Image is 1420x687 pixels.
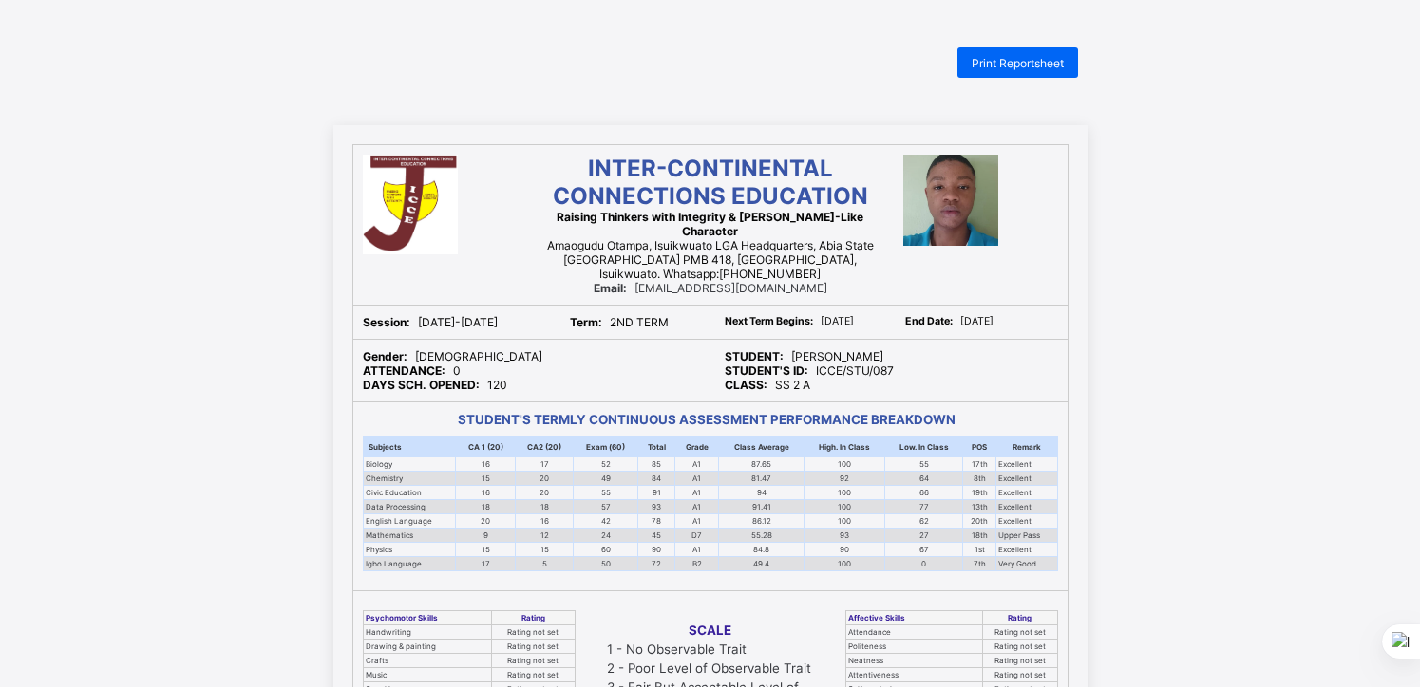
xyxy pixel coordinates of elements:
[996,543,1057,557] td: Excellent
[363,378,480,392] b: DAYS SCH. OPENED:
[574,472,638,486] td: 49
[363,363,461,378] span: 0
[492,625,575,640] td: Rating not set
[574,500,638,514] td: 57
[638,557,675,571] td: 72
[719,486,805,500] td: 94
[516,472,574,486] td: 20
[996,437,1057,457] th: Remark
[557,210,863,238] span: Raising Thinkers with Integrity & [PERSON_NAME]-Like Character
[456,557,516,571] td: 17
[982,611,1057,625] th: Rating
[606,659,815,677] td: 2 - Poor Level of Observable Trait
[456,472,516,486] td: 15
[516,486,574,500] td: 20
[675,437,719,457] th: Grade
[719,457,805,472] td: 87.65
[574,486,638,500] td: 55
[963,486,996,500] td: 19th
[363,457,456,472] td: Biology
[982,654,1057,668] td: Rating not set
[456,500,516,514] td: 18
[547,238,874,281] span: Amaogudu Otampa, Isuikwuato LGA Headquarters, Abia State [GEOGRAPHIC_DATA] PMB 418, [GEOGRAPHIC_D...
[456,514,516,529] td: 20
[363,486,456,500] td: Civic Education
[363,349,542,363] span: [DEMOGRAPHIC_DATA]
[963,500,996,514] td: 13th
[963,529,996,543] td: 18th
[675,486,719,500] td: A1
[885,557,963,571] td: 0
[363,543,456,557] td: Physics
[492,668,575,682] td: Rating not set
[574,514,638,529] td: 42
[363,514,456,529] td: English Language
[719,557,805,571] td: 49.4
[805,457,885,472] td: 100
[456,529,516,543] td: 9
[638,457,675,472] td: 85
[675,500,719,514] td: A1
[606,622,815,639] th: SCALE
[719,500,805,514] td: 91.41
[456,543,516,557] td: 15
[845,640,982,654] td: Politeness
[638,500,675,514] td: 93
[725,349,784,363] b: STUDENT:
[363,437,456,457] th: Subjects
[996,514,1057,529] td: Excellent
[638,529,675,543] td: 45
[719,472,805,486] td: 81.47
[963,543,996,557] td: 1st
[719,514,805,529] td: 86.12
[996,472,1057,486] td: Excellent
[456,437,516,457] th: CA 1 (20)
[845,611,982,625] th: Affective Skills
[905,315,994,327] span: [DATE]
[996,486,1057,500] td: Excellent
[363,378,507,392] span: 120
[363,315,498,329] span: [DATE]-[DATE]
[574,529,638,543] td: 24
[805,557,885,571] td: 100
[725,363,894,378] span: ICCE/STU/087
[675,472,719,486] td: A1
[574,557,638,571] td: 50
[885,529,963,543] td: 27
[675,514,719,529] td: A1
[719,543,805,557] td: 84.8
[363,611,492,625] th: Psychomotor Skills
[516,557,574,571] td: 5
[363,640,492,654] td: Drawing & painting
[996,500,1057,514] td: Excellent
[963,457,996,472] td: 17th
[363,349,407,363] b: Gender:
[363,500,456,514] td: Data Processing
[805,486,885,500] td: 100
[516,457,574,472] td: 17
[458,412,956,427] b: STUDENT'S TERMLY CONTINUOUS ASSESSMENT PERFORMANCE BREAKDOWN
[363,654,492,668] td: Crafts
[805,437,885,457] th: High. In Class
[516,437,574,457] th: CA2 (20)
[456,457,516,472] td: 16
[885,543,963,557] td: 67
[725,349,883,363] span: [PERSON_NAME]
[456,486,516,500] td: 16
[845,654,982,668] td: Neatness
[675,557,719,571] td: B2
[805,543,885,557] td: 90
[885,500,963,514] td: 77
[996,529,1057,543] td: Upper Pass
[492,640,575,654] td: Rating not set
[719,529,805,543] td: 55.28
[845,625,982,640] td: Attendance
[553,155,868,210] span: INTER-CONTINENTAL CONNECTIONS EDUCATION
[516,543,574,557] td: 15
[963,557,996,571] td: 7th
[675,529,719,543] td: D7
[982,625,1057,640] td: Rating not set
[638,514,675,529] td: 78
[885,486,963,500] td: 66
[638,472,675,486] td: 84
